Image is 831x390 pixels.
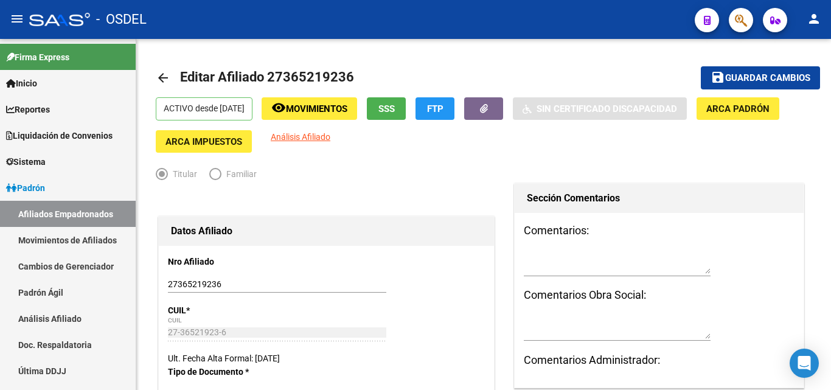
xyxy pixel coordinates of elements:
[96,6,147,33] span: - OSDEL
[513,97,687,120] button: Sin Certificado Discapacidad
[524,222,794,239] h3: Comentarios:
[168,352,485,365] div: Ult. Fecha Alta Formal: [DATE]
[6,155,46,169] span: Sistema
[6,50,69,64] span: Firma Express
[10,12,24,26] mat-icon: menu
[378,103,395,114] span: SSS
[807,12,821,26] mat-icon: person
[711,70,725,85] mat-icon: save
[6,181,45,195] span: Padrón
[180,69,354,85] span: Editar Afiliado 27365219236
[262,97,357,120] button: Movimientos
[271,100,286,115] mat-icon: remove_red_eye
[790,349,819,378] div: Open Intercom Messenger
[156,71,170,85] mat-icon: arrow_back
[527,189,791,208] h1: Sección Comentarios
[427,103,443,114] span: FTP
[271,132,330,142] span: Análisis Afiliado
[286,103,347,114] span: Movimientos
[725,73,810,84] span: Guardar cambios
[168,304,263,317] p: CUIL
[367,97,406,120] button: SSS
[524,352,794,369] h3: Comentarios Administrador:
[156,172,269,181] mat-radio-group: Elija una opción
[156,97,252,120] p: ACTIVO desde [DATE]
[6,77,37,90] span: Inicio
[6,103,50,116] span: Reportes
[415,97,454,120] button: FTP
[156,130,252,153] button: ARCA Impuestos
[221,167,257,181] span: Familiar
[168,255,263,268] p: Nro Afiliado
[697,97,779,120] button: ARCA Padrón
[706,103,770,114] span: ARCA Padrón
[6,129,113,142] span: Liquidación de Convenios
[165,136,242,147] span: ARCA Impuestos
[168,167,197,181] span: Titular
[701,66,820,89] button: Guardar cambios
[537,103,677,114] span: Sin Certificado Discapacidad
[168,365,263,378] p: Tipo de Documento *
[171,221,482,241] h1: Datos Afiliado
[524,287,794,304] h3: Comentarios Obra Social:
